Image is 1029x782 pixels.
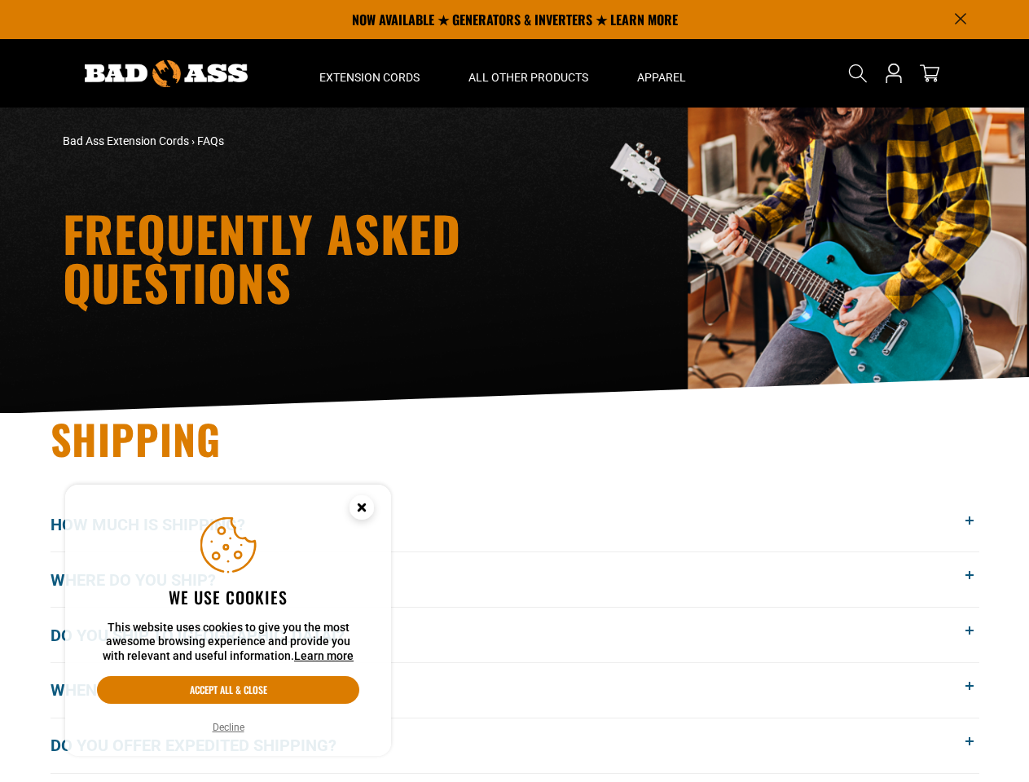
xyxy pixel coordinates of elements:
summary: Apparel [613,39,710,108]
span: When will my order get here? [51,678,333,702]
button: Decline [208,719,249,736]
span: Shipping [51,408,222,468]
summary: Search [845,60,871,86]
button: When will my order get here? [51,663,979,718]
span: FAQs [197,134,224,147]
p: This website uses cookies to give you the most awesome browsing experience and provide you with r... [97,621,359,664]
button: Do you ship to [GEOGRAPHIC_DATA]? [51,608,979,662]
button: Accept all & close [97,676,359,704]
button: Where do you ship? [51,552,979,607]
img: Bad Ass Extension Cords [85,60,248,87]
summary: Extension Cords [295,39,444,108]
span: Extension Cords [319,70,420,85]
summary: All Other Products [444,39,613,108]
aside: Cookie Consent [65,485,391,757]
span: Apparel [637,70,686,85]
h2: We use cookies [97,586,359,608]
span: › [191,134,195,147]
span: Where do you ship? [51,568,240,592]
span: Do you offer expedited shipping? [51,733,361,758]
a: Bad Ass Extension Cords [63,134,189,147]
h1: Frequently Asked Questions [63,209,657,306]
nav: breadcrumbs [63,133,657,150]
span: All Other Products [468,70,588,85]
span: Do you ship to [GEOGRAPHIC_DATA]? [51,623,369,648]
button: How much is shipping? [51,498,979,552]
button: Do you offer expedited shipping? [51,718,979,773]
a: Learn more [294,649,354,662]
span: How much is shipping? [51,512,270,537]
